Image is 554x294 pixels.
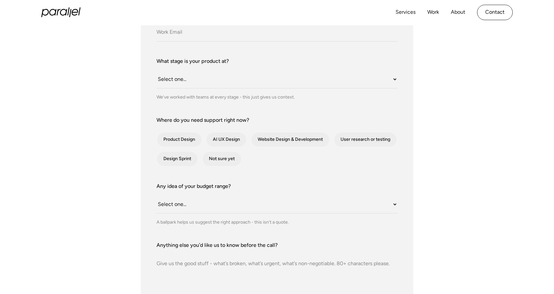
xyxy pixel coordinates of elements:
a: About [451,8,465,17]
a: Services [396,8,415,17]
label: Any idea of your budget range? [157,182,397,190]
a: home [41,8,81,17]
label: What stage is your product at? [157,57,397,65]
label: Anything else you’d like us to know before the call? [157,241,397,249]
a: Work [427,8,439,17]
div: We’ve worked with teams at every stage - this just gives us context. [157,94,397,101]
input: Work Email [157,24,397,42]
a: Contact [477,5,513,20]
label: Where do you need support right now? [157,116,397,124]
div: A ballpark helps us suggest the right approach - this isn’t a quote. [157,219,397,226]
